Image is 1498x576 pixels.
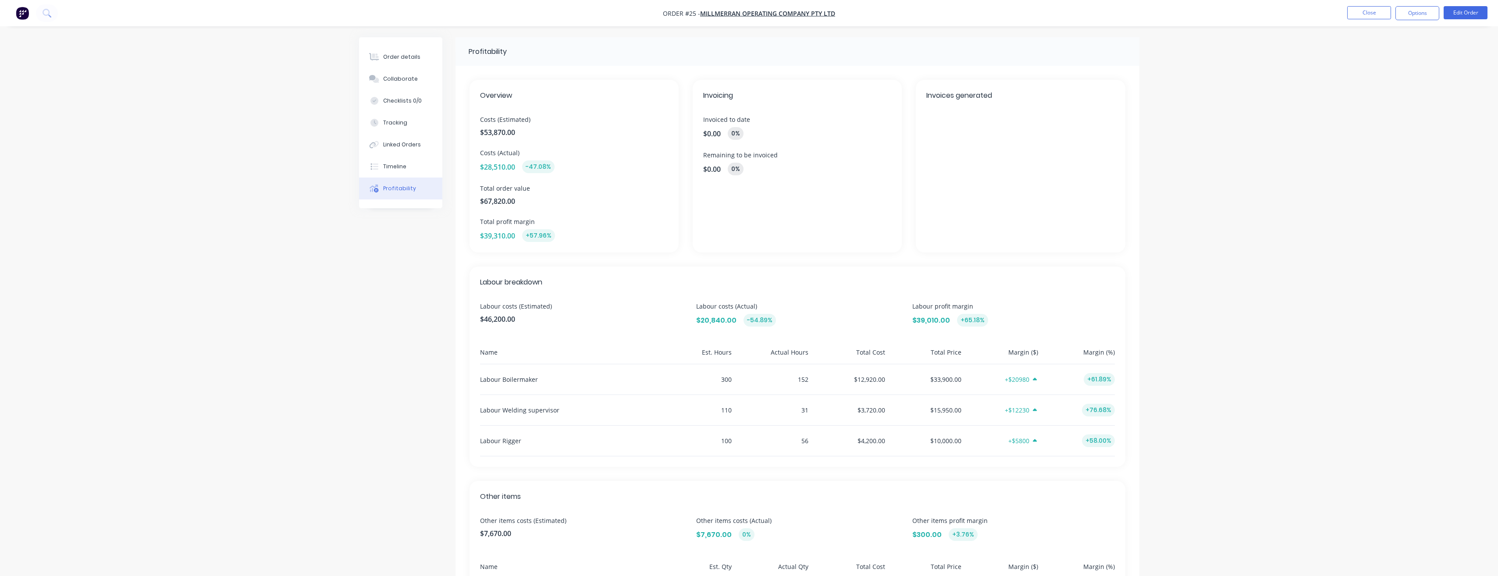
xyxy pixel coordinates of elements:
[1084,373,1115,386] div: +61.89%
[359,112,442,134] button: Tracking
[1082,434,1115,447] div: +58.00%
[889,426,962,456] div: $10,000.00
[696,302,898,311] span: Labour costs (Actual)
[659,426,732,456] div: 100
[1082,404,1115,416] div: +76.68%
[480,184,668,193] span: Total order value
[912,315,950,326] span: $39,010.00
[700,9,835,18] a: Millmerran Operating Company Pty Ltd
[1008,437,1038,445] span: +$5800
[16,7,29,20] img: Factory
[889,395,962,425] div: $15,950.00
[965,348,1038,364] div: Margin ($)
[735,364,808,395] div: 152
[812,348,885,364] div: Total Cost
[480,196,668,206] span: $67,820.00
[359,68,442,90] button: Collaborate
[383,185,416,192] div: Profitability
[663,9,700,18] span: Order #25 -
[522,229,555,242] div: +57.96%
[1005,375,1038,384] button: +$20980
[383,75,418,83] div: Collaborate
[522,160,555,173] div: -47.08%
[480,148,668,157] span: Costs (Actual)
[926,90,1114,101] span: Invoices generated
[359,46,442,68] button: Order details
[359,90,442,112] button: Checklists 0/0
[912,530,942,540] span: $300.00
[812,426,885,456] div: $4,200.00
[728,163,744,175] div: 0 %
[696,315,737,326] span: $20,840.00
[480,217,668,226] span: Total profit margin
[735,395,808,425] div: 31
[480,277,1115,288] span: Labour breakdown
[1444,6,1487,19] button: Edit Order
[383,163,406,171] div: Timeline
[480,302,682,311] span: Labour costs (Estimated)
[812,364,885,395] div: $12,920.00
[703,90,891,101] span: Invoicing
[1347,6,1391,19] button: Close
[957,314,988,327] div: +65.18%
[728,127,744,140] div: 0 %
[812,395,885,425] div: $3,720.00
[359,156,442,178] button: Timeline
[480,231,515,241] span: $39,310.00
[1395,6,1439,20] button: Options
[659,395,732,425] div: 110
[359,178,442,199] button: Profitability
[480,491,1115,502] span: Other items
[889,364,962,395] div: $33,900.00
[696,516,898,525] span: Other items costs (Actual)
[659,364,732,395] div: 300
[739,528,754,541] div: 0%
[1042,348,1115,364] div: Margin (%)
[480,364,655,395] div: Labour Boilermaker
[1005,406,1038,414] span: +$12230
[480,162,515,172] span: $28,510.00
[703,164,721,174] span: $0.00
[383,53,420,61] div: Order details
[1008,436,1038,445] button: +$5800
[949,528,978,541] div: +3.76%
[1005,405,1038,415] button: +$12230
[735,426,808,456] div: 56
[359,134,442,156] button: Linked Orders
[735,348,808,364] div: Actual Hours
[480,115,668,124] span: Costs (Estimated)
[383,141,421,149] div: Linked Orders
[480,528,682,539] span: $7,670.00
[480,127,668,138] span: $53,870.00
[480,426,655,456] div: Labour Rigger
[703,115,891,124] span: Invoiced to date
[383,119,407,127] div: Tracking
[703,128,721,139] span: $0.00
[659,348,732,364] div: Est. Hours
[480,516,682,525] span: Other items costs (Estimated)
[912,302,1114,311] span: Labour profit margin
[480,348,655,364] div: Name
[912,516,1114,525] span: Other items profit margin
[383,97,422,105] div: Checklists 0/0
[703,150,891,160] span: Remaining to be invoiced
[469,46,507,57] div: Profitability
[480,314,682,324] span: $46,200.00
[889,348,962,364] div: Total Price
[480,90,668,101] span: Overview
[480,395,655,425] div: Labour Welding supervisor
[696,530,732,540] span: $7,670.00
[744,314,776,327] div: -54.89%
